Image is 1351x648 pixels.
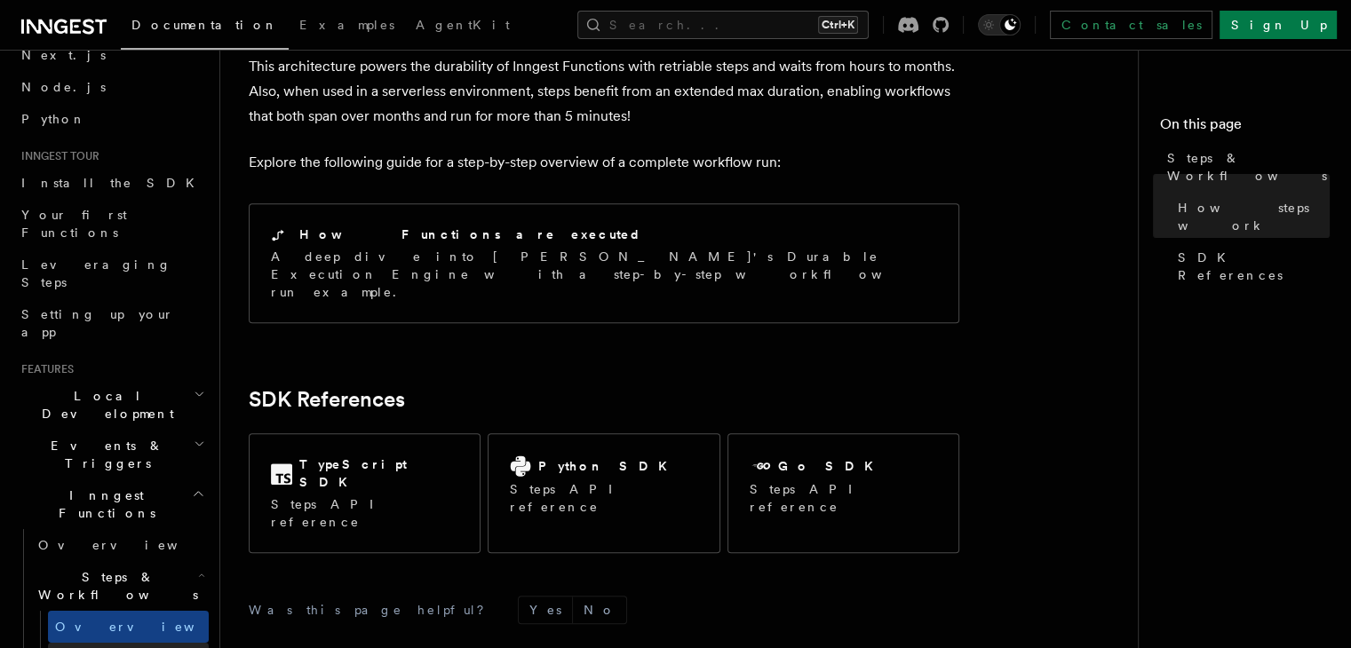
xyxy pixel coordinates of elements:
[48,611,209,643] a: Overview
[1171,192,1330,241] a: How steps work
[510,480,697,516] p: Steps API reference
[21,48,106,62] span: Next.js
[21,112,86,126] span: Python
[131,18,278,32] span: Documentation
[778,457,884,475] h2: Go SDK
[14,167,209,199] a: Install the SDK
[1171,241,1330,291] a: SDK References
[31,568,198,604] span: Steps & Workflows
[249,601,497,619] p: Was this page helpful?
[299,225,642,243] h2: How Functions are executed
[538,457,678,475] h2: Python SDK
[14,103,209,135] a: Python
[14,486,192,522] span: Inngest Functions
[31,561,209,611] button: Steps & Workflows
[299,18,394,32] span: Examples
[14,362,74,376] span: Features
[1160,142,1330,192] a: Steps & Workflows
[14,298,209,348] a: Setting up your app
[21,208,127,240] span: Your first Functions
[14,71,209,103] a: Node.js
[249,387,405,412] a: SDK References
[21,80,106,94] span: Node.js
[727,433,959,553] a: Go SDKSteps API reference
[1178,199,1330,234] span: How steps work
[249,203,959,323] a: How Functions are executedA deep dive into [PERSON_NAME]'s Durable Execution Engine with a step-b...
[21,176,205,190] span: Install the SDK
[1167,149,1330,185] span: Steps & Workflows
[488,433,719,553] a: Python SDKSteps API reference
[1050,11,1212,39] a: Contact sales
[1160,114,1330,142] h4: On this page
[577,11,869,39] button: Search...Ctrl+K
[1178,249,1330,284] span: SDK References
[416,18,510,32] span: AgentKit
[14,39,209,71] a: Next.js
[249,150,959,175] p: Explore the following guide for a step-by-step overview of a complete workflow run:
[38,538,221,552] span: Overview
[14,249,209,298] a: Leveraging Steps
[750,480,937,516] p: Steps API reference
[14,387,194,423] span: Local Development
[299,455,458,491] h2: TypeScript SDK
[818,16,858,34] kbd: Ctrl+K
[14,430,209,479] button: Events & Triggers
[121,5,289,50] a: Documentation
[14,437,194,472] span: Events & Triggers
[573,597,626,623] button: No
[21,307,174,339] span: Setting up your app
[55,620,238,634] span: Overview
[1220,11,1337,39] a: Sign Up
[14,380,209,430] button: Local Development
[289,5,405,48] a: Examples
[405,5,521,48] a: AgentKit
[14,479,209,529] button: Inngest Functions
[14,149,99,163] span: Inngest tour
[249,54,959,129] p: This architecture powers the durability of Inngest Functions with retriable steps and waits from ...
[978,14,1021,36] button: Toggle dark mode
[519,597,572,623] button: Yes
[31,529,209,561] a: Overview
[21,257,171,289] span: Leveraging Steps
[249,433,481,553] a: TypeScript SDKSteps API reference
[271,248,937,301] p: A deep dive into [PERSON_NAME]'s Durable Execution Engine with a step-by-step workflow run example.
[271,495,458,531] p: Steps API reference
[14,199,209,249] a: Your first Functions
